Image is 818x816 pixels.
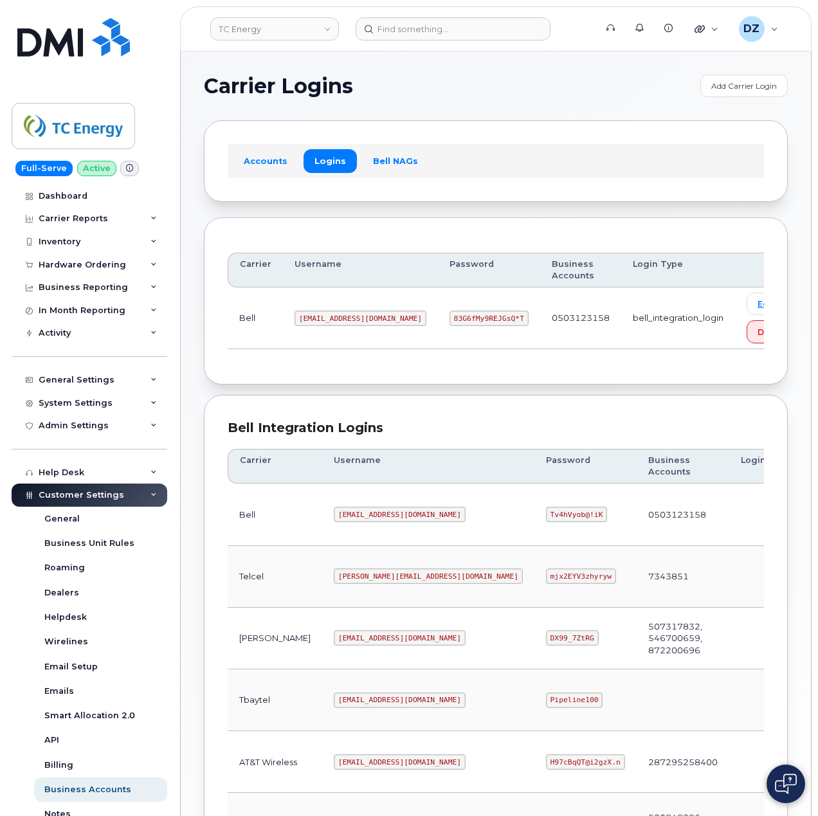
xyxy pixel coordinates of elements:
code: mjx2EYV3zhyryw [546,568,616,584]
span: Delete [758,326,787,338]
td: Bell [228,484,322,545]
img: Open chat [775,774,797,794]
td: 287295258400 [637,731,729,793]
a: Edit [747,293,785,315]
button: Delete [747,320,798,343]
th: Login Type [729,449,815,484]
code: [EMAIL_ADDRESS][DOMAIN_NAME] [334,630,466,646]
td: 7343851 [637,546,729,608]
code: [PERSON_NAME][EMAIL_ADDRESS][DOMAIN_NAME] [334,568,523,584]
div: Bell Integration Logins [228,419,764,437]
code: [EMAIL_ADDRESS][DOMAIN_NAME] [295,311,426,326]
th: Password [534,449,637,484]
td: bell_integration_login [621,287,735,349]
a: Accounts [233,149,298,172]
code: Tv4hVyob@!iK [546,507,607,522]
a: Bell NAGs [362,149,429,172]
td: Tbaytel [228,669,322,731]
td: 507317832, 546700659, 872200696 [637,608,729,669]
a: Add Carrier Login [700,75,788,97]
code: H97cBqQT@i2gzX.n [546,754,625,770]
th: Username [283,253,438,288]
td: [PERSON_NAME] [228,608,322,669]
code: DX99_7ZtRG [546,630,599,646]
th: Password [438,253,540,288]
th: Carrier [228,253,283,288]
th: Login Type [621,253,735,288]
th: Business Accounts [637,449,729,484]
td: AT&T Wireless [228,731,322,793]
code: [EMAIL_ADDRESS][DOMAIN_NAME] [334,507,466,522]
code: 83G6fMy9REJGsQ*T [450,311,529,326]
code: [EMAIL_ADDRESS][DOMAIN_NAME] [334,754,466,770]
td: 0503123158 [637,484,729,545]
th: Carrier [228,449,322,484]
a: Logins [304,149,357,172]
td: 0503123158 [540,287,621,349]
code: [EMAIL_ADDRESS][DOMAIN_NAME] [334,693,466,708]
td: Bell [228,287,283,349]
th: Business Accounts [540,253,621,288]
span: Carrier Logins [204,77,353,96]
code: Pipeline100 [546,693,603,708]
th: Username [322,449,534,484]
td: Telcel [228,546,322,608]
